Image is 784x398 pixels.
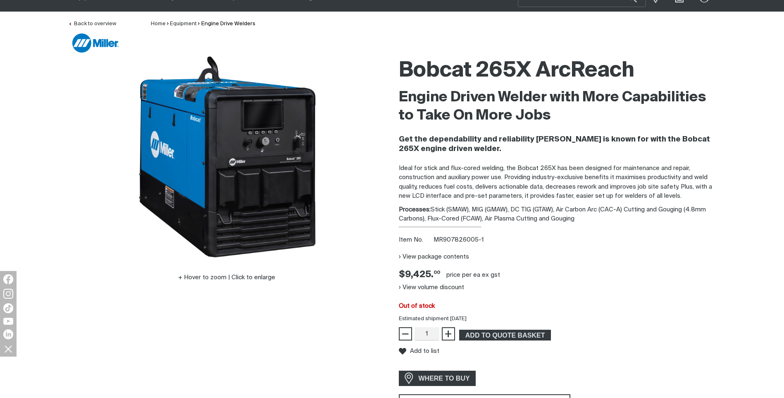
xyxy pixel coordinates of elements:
div: Estimated shipment [DATE] [392,315,723,323]
span: MR907826005-1 [434,237,484,243]
span: WHERE TO BUY [413,372,475,385]
a: Back to overview [68,21,116,26]
img: hide socials [1,342,15,356]
button: View package contents [399,250,469,263]
a: Equipment [170,21,197,26]
sup: 00 [434,270,440,275]
img: Facebook [3,274,13,284]
button: Add Bobcat 265X ArcReach to the shopping cart [459,330,551,340]
h4: Get the dependability and reliability [PERSON_NAME] is known for with the Bobcat 265X engine driv... [399,135,716,154]
a: Engine Drive Welders [201,21,255,26]
a: WHERE TO BUY [399,371,476,386]
a: Home [151,21,166,26]
img: TikTok [3,303,13,313]
button: Hover to zoom | Click to enlarge [173,273,280,283]
h2: Engine Driven Welder with More Capabilities to Take On More Jobs [399,89,716,125]
img: Instagram [3,289,13,299]
div: ex gst [482,271,500,279]
span: Out of stock [399,303,435,309]
span: $9,425. [399,269,440,281]
img: Bobcat 265X ArcReach [124,53,330,260]
div: Price [399,269,440,281]
p: Ideal for stick and flux-cored welding, the Bobcat 265X has been designed for maintenance and rep... [399,164,716,201]
span: + [444,327,452,341]
span: − [401,327,409,341]
div: price per EA [446,271,480,279]
button: Add to list [399,348,439,355]
span: Add to list [410,348,439,355]
div: Stick (SMAW), MIG (GMAW), DC TIG (GTAW), Air Carbon Arc (CAC-A) Cutting and Gouging (4.8mm Carbon... [399,205,716,224]
img: LinkedIn [3,329,13,339]
span: Item No. [399,235,432,245]
strong: Processes: [399,206,431,213]
h1: Bobcat 265X ArcReach [399,58,716,84]
span: ADD TO QUOTE BASKET [460,330,550,340]
img: YouTube [3,318,13,325]
nav: Breadcrumb [151,20,255,28]
button: View volume discount [399,281,464,294]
